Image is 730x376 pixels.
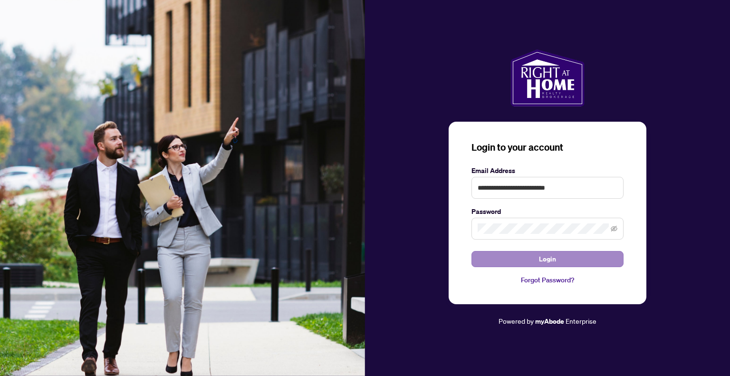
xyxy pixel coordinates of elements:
[535,316,564,327] a: myAbode
[471,206,624,217] label: Password
[471,165,624,176] label: Email Address
[499,317,534,325] span: Powered by
[566,317,596,325] span: Enterprise
[471,251,624,267] button: Login
[510,49,584,106] img: ma-logo
[471,275,624,285] a: Forgot Password?
[471,141,624,154] h3: Login to your account
[611,225,617,232] span: eye-invisible
[539,251,556,267] span: Login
